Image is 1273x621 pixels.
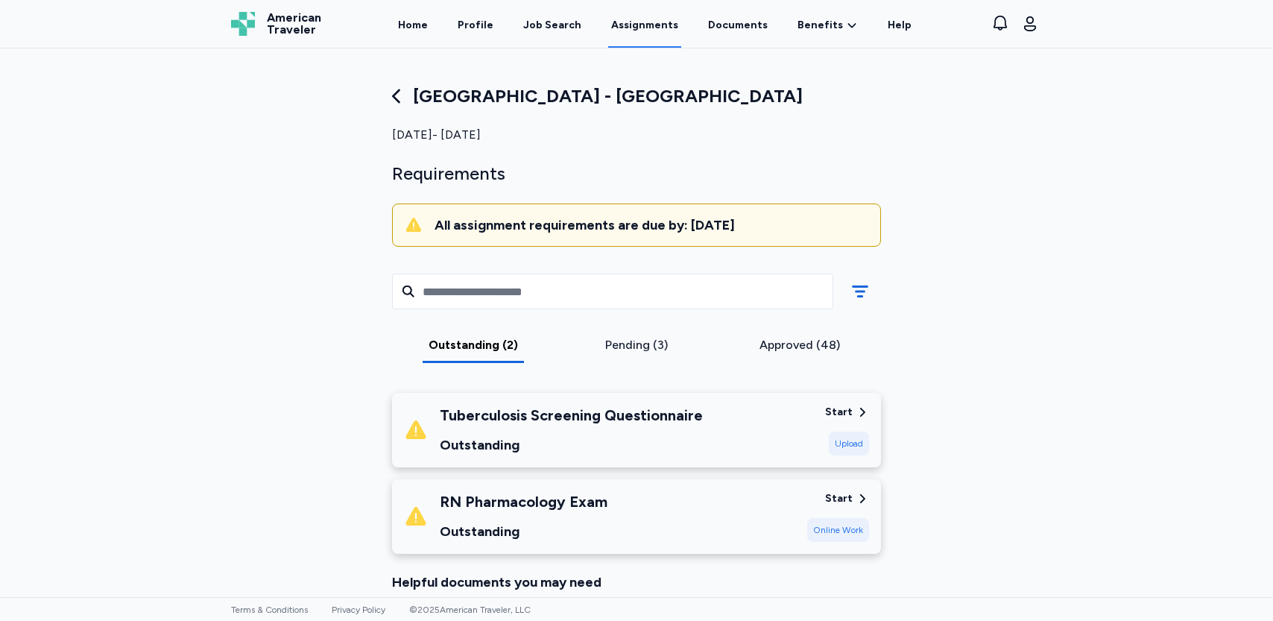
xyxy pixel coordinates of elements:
div: [DATE] - [DATE] [392,126,881,144]
div: Job Search [523,18,581,33]
a: Terms & Conditions [231,605,308,615]
a: Privacy Policy [332,605,385,615]
div: Outstanding [440,435,703,455]
a: Assignments [608,1,681,48]
div: RN Pharmacology Exam [440,491,607,512]
div: Start [825,491,853,506]
a: Benefits [797,18,858,33]
div: Tuberculosis Screening Questionnaire [440,405,703,426]
img: Logo [231,12,255,36]
div: Start [825,405,853,420]
div: Online Work [807,518,869,542]
div: Requirements [392,162,881,186]
div: Upload [829,432,869,455]
div: All assignment requirements are due by: [DATE] [435,216,868,234]
div: Approved (48) [724,336,875,354]
span: American Traveler [267,12,321,36]
div: [GEOGRAPHIC_DATA] - [GEOGRAPHIC_DATA] [392,84,881,108]
div: Helpful documents you may need [392,572,881,593]
div: Outstanding (2) [398,336,549,354]
div: Pending (3) [561,336,713,354]
div: Outstanding [440,521,607,542]
span: © 2025 American Traveler, LLC [409,605,531,615]
span: Benefits [797,18,843,33]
